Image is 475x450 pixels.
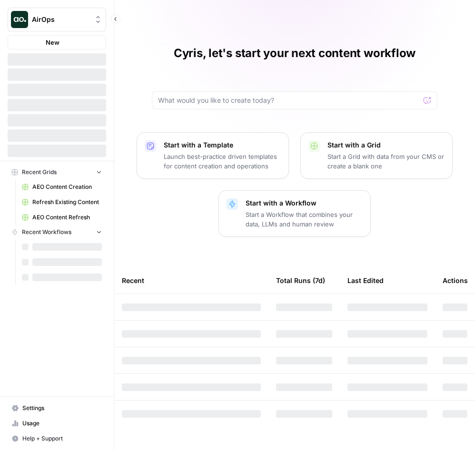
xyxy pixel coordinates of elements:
[18,179,106,195] a: AEO Content Creation
[22,168,57,176] span: Recent Grids
[8,416,106,431] a: Usage
[46,38,59,47] span: New
[8,35,106,49] button: New
[8,401,106,416] a: Settings
[164,140,281,150] p: Start with a Template
[11,11,28,28] img: AirOps Logo
[22,228,71,236] span: Recent Workflows
[276,267,325,293] div: Total Runs (7d)
[8,8,106,31] button: Workspace: AirOps
[443,267,468,293] div: Actions
[32,213,102,222] span: AEO Content Refresh
[22,419,102,428] span: Usage
[22,404,102,412] span: Settings
[122,267,261,293] div: Recent
[8,225,106,239] button: Recent Workflows
[174,46,416,61] h1: Cyris, let's start your next content workflow
[32,198,102,206] span: Refresh Existing Content
[246,210,363,229] p: Start a Workflow that combines your data, LLMs and human review
[18,195,106,210] a: Refresh Existing Content
[137,132,289,179] button: Start with a TemplateLaunch best-practice driven templates for content creation and operations
[327,140,445,150] p: Start with a Grid
[32,15,89,24] span: AirOps
[8,165,106,179] button: Recent Grids
[18,210,106,225] a: AEO Content Refresh
[300,132,453,179] button: Start with a GridStart a Grid with data from your CMS or create a blank one
[327,152,445,171] p: Start a Grid with data from your CMS or create a blank one
[246,198,363,208] p: Start with a Workflow
[158,96,420,105] input: What would you like to create today?
[32,183,102,191] span: AEO Content Creation
[22,434,102,443] span: Help + Support
[218,190,371,237] button: Start with a WorkflowStart a Workflow that combines your data, LLMs and human review
[164,152,281,171] p: Launch best-practice driven templates for content creation and operations
[347,267,384,293] div: Last Edited
[8,431,106,446] button: Help + Support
